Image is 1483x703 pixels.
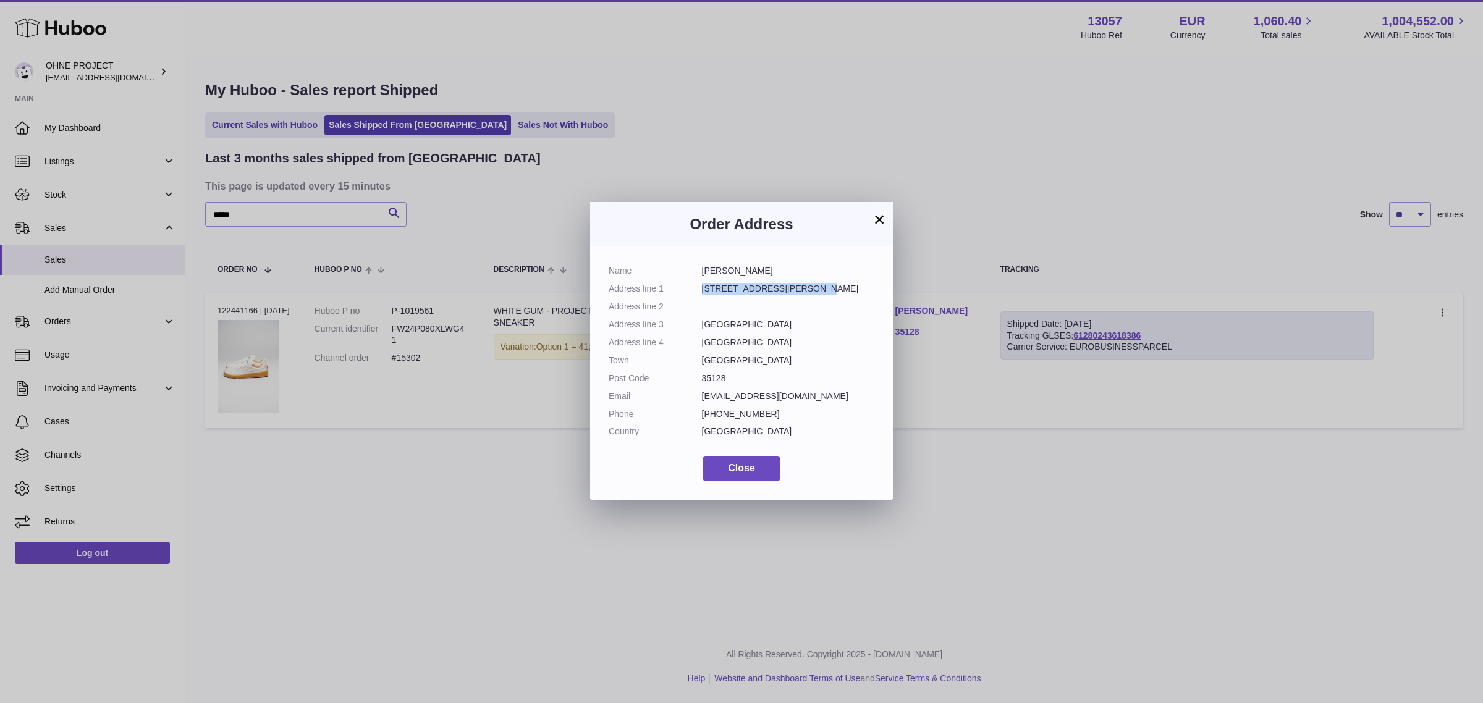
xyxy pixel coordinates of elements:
[609,408,702,420] dt: Phone
[703,456,780,481] button: Close
[702,426,875,437] dd: [GEOGRAPHIC_DATA]
[702,408,875,420] dd: [PHONE_NUMBER]
[609,283,702,295] dt: Address line 1
[702,265,875,277] dd: [PERSON_NAME]
[609,214,874,234] h3: Order Address
[609,301,702,313] dt: Address line 2
[702,373,875,384] dd: 35128
[702,355,875,366] dd: [GEOGRAPHIC_DATA]
[609,390,702,402] dt: Email
[609,319,702,330] dt: Address line 3
[702,390,875,402] dd: [EMAIL_ADDRESS][DOMAIN_NAME]
[609,337,702,348] dt: Address line 4
[702,319,875,330] dd: [GEOGRAPHIC_DATA]
[609,373,702,384] dt: Post Code
[609,355,702,366] dt: Town
[609,265,702,277] dt: Name
[702,283,875,295] dd: [STREET_ADDRESS][PERSON_NAME]
[872,212,887,227] button: ×
[702,337,875,348] dd: [GEOGRAPHIC_DATA]
[609,426,702,437] dt: Country
[728,463,755,473] span: Close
